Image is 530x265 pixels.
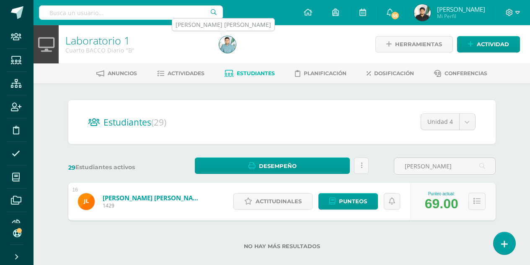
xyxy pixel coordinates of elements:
div: 16 [72,187,78,193]
input: Busca el estudiante aquí... [394,158,495,174]
a: Actividades [157,67,204,80]
span: Anuncios [108,70,137,76]
span: (29) [151,116,166,128]
img: eba687581b1b7b2906586aa608ae6d01.png [219,36,236,53]
a: Estudiantes [225,67,275,80]
a: Actitudinales [233,193,313,210]
span: Unidad 4 [427,114,453,130]
span: Conferencias [445,70,487,76]
a: Planificación [295,67,346,80]
span: Actividades [168,70,204,76]
span: Estudiantes [237,70,275,76]
span: Dosificación [374,70,414,76]
a: Actividad [457,36,520,52]
img: 189b9d7e4bfc7f9e9b82e8d792aed898.png [78,193,95,210]
span: Herramientas [395,37,442,52]
span: Estudiantes [103,116,166,128]
span: 55 [390,11,399,20]
img: 333b0b311e30b8d47132d334b2cfd205.png [414,4,431,21]
span: [PERSON_NAME] [437,5,485,13]
div: 69.00 [425,196,458,212]
div: Cuarto BACCO Diario 'B' [65,46,209,54]
a: Conferencias [434,67,487,80]
a: Unidad 4 [421,114,475,130]
a: Punteos [318,193,378,210]
div: Punteo actual: [425,192,458,196]
span: Planificación [304,70,346,76]
span: 29 [68,164,75,171]
input: Busca un usuario... [39,5,222,20]
a: Herramientas [375,36,453,52]
label: No hay más resultados [68,243,496,249]
h1: Laboratorio 1 [65,34,209,46]
span: Punteos [339,194,367,209]
span: Actividad [477,37,509,52]
span: Mi Perfil [437,13,485,20]
a: Anuncios [96,67,137,80]
a: [PERSON_NAME] [PERSON_NAME] [103,194,203,202]
label: Estudiantes activos [68,163,170,171]
div: [PERSON_NAME] [PERSON_NAME] [176,21,271,29]
a: Dosificación [367,67,414,80]
span: 1429 [103,202,203,209]
a: Laboratorio 1 [65,33,130,47]
a: Desempeño [195,157,350,174]
span: Desempeño [259,158,297,174]
span: Actitudinales [256,194,302,209]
